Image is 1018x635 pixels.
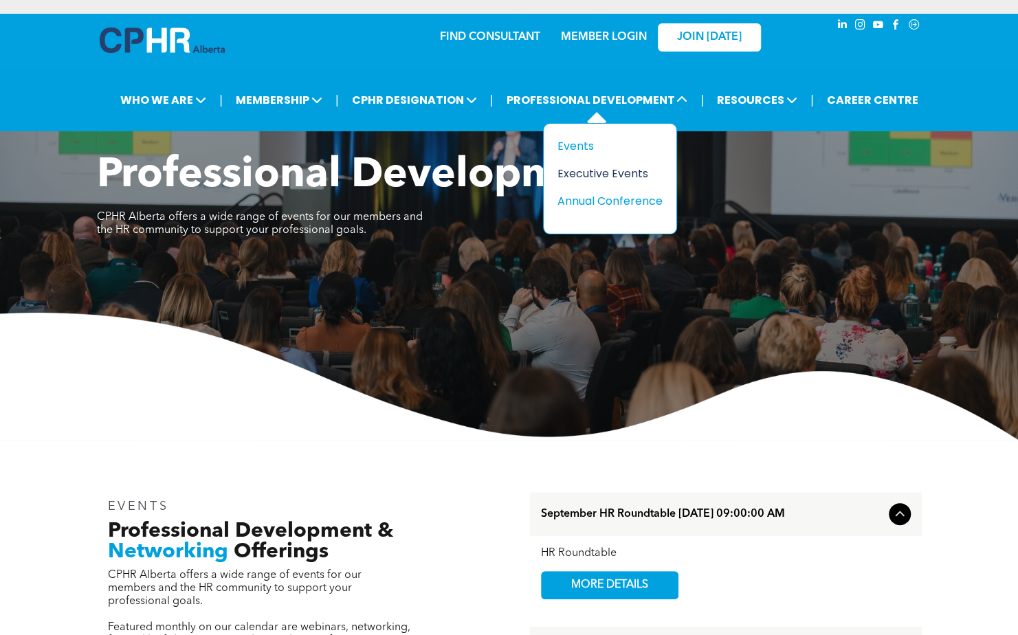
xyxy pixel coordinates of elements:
a: Social network [907,17,922,36]
div: Events [557,137,652,155]
a: linkedin [835,17,850,36]
li: | [490,86,494,114]
span: Offerings [234,542,329,562]
div: Annual Conference [557,192,652,210]
a: CAREER CENTRE [823,87,922,113]
span: PROFESSIONAL DEVELOPMENT [502,87,691,113]
span: CPHR Alberta offers a wide range of events for our members and the HR community to support your p... [108,570,362,607]
a: Events [557,137,663,155]
a: FIND CONSULTANT [440,32,540,43]
div: HR Roundtable [541,547,911,560]
a: youtube [871,17,886,36]
a: Annual Conference [557,192,663,210]
span: MORE DETAILS [555,572,664,599]
span: September HR Roundtable [DATE] 09:00:00 AM [541,508,883,521]
img: A blue and white logo for cp alberta [100,27,225,53]
li: | [810,86,814,114]
span: JOIN [DATE] [677,31,742,44]
a: MEMBER LOGIN [561,32,647,43]
span: CPHR DESIGNATION [348,87,481,113]
li: | [700,86,704,114]
a: JOIN [DATE] [658,23,761,52]
a: Executive Events [557,165,663,182]
span: MEMBERSHIP [232,87,327,113]
span: Networking [108,542,228,562]
span: EVENTS [108,500,169,513]
a: facebook [889,17,904,36]
li: | [219,86,223,114]
span: Professional Development [97,155,624,197]
li: | [335,86,339,114]
span: CPHR Alberta offers a wide range of events for our members and the HR community to support your p... [97,212,423,236]
span: RESOURCES [713,87,801,113]
div: Executive Events [557,165,652,182]
a: instagram [853,17,868,36]
span: WHO WE ARE [116,87,210,113]
a: MORE DETAILS [541,571,678,599]
span: Professional Development & [108,521,393,542]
